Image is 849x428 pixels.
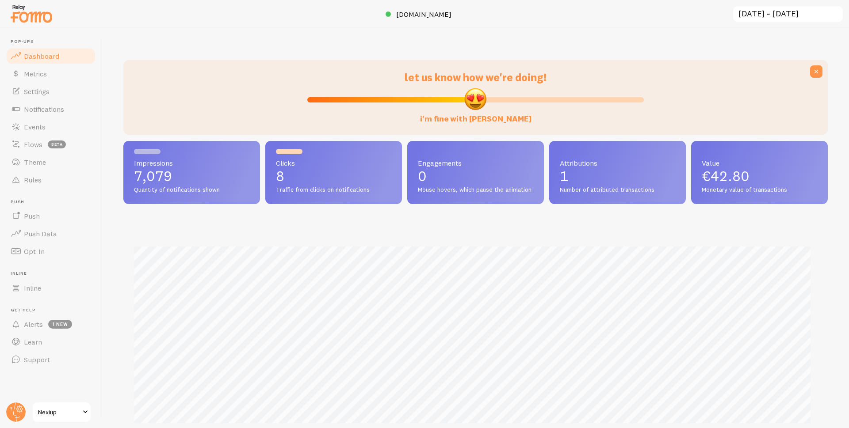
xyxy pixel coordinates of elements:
[48,140,66,148] span: beta
[702,186,817,194] span: Monetary value of transactions
[24,337,42,346] span: Learn
[5,136,96,153] a: Flows beta
[24,140,42,149] span: Flows
[5,47,96,65] a: Dashboard
[560,169,675,183] p: 1
[24,175,42,184] span: Rules
[11,199,96,205] span: Push
[702,159,817,167] span: Value
[5,207,96,225] a: Push
[11,307,96,313] span: Get Help
[5,171,96,189] a: Rules
[276,159,391,167] span: Clicks
[405,71,547,84] span: let us know how we're doing!
[32,401,92,423] a: Nexiup
[134,159,249,167] span: Impressions
[5,65,96,83] a: Metrics
[5,83,96,100] a: Settings
[24,229,57,238] span: Push Data
[24,122,46,131] span: Events
[5,333,96,351] a: Learn
[24,158,46,167] span: Theme
[5,242,96,260] a: Opt-In
[276,169,391,183] p: 8
[11,39,96,45] span: Pop-ups
[24,355,50,364] span: Support
[5,118,96,136] a: Events
[134,186,249,194] span: Quantity of notifications shown
[24,69,47,78] span: Metrics
[702,167,750,185] span: €42.80
[560,186,675,194] span: Number of attributed transactions
[11,271,96,276] span: Inline
[5,351,96,368] a: Support
[48,320,72,329] span: 1 new
[24,52,59,61] span: Dashboard
[463,87,487,111] img: emoji.png
[5,315,96,333] a: Alerts 1 new
[420,105,532,124] label: i'm fine with [PERSON_NAME]
[24,212,40,220] span: Push
[5,153,96,171] a: Theme
[24,247,45,256] span: Opt-In
[38,407,80,417] span: Nexiup
[418,186,533,194] span: Mouse hovers, which pause the animation
[134,169,249,183] p: 7,079
[5,100,96,118] a: Notifications
[24,320,43,329] span: Alerts
[560,159,675,167] span: Attributions
[418,159,533,167] span: Engagements
[5,279,96,297] a: Inline
[5,225,96,242] a: Push Data
[418,169,533,183] p: 0
[276,186,391,194] span: Traffic from clicks on notifications
[24,87,50,96] span: Settings
[9,2,54,25] img: fomo-relay-logo-orange.svg
[24,105,64,114] span: Notifications
[24,284,41,292] span: Inline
